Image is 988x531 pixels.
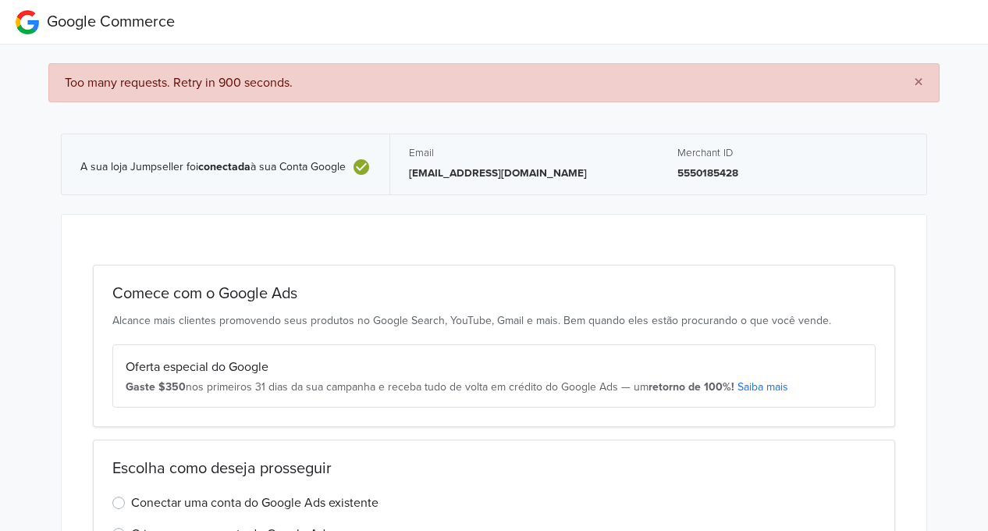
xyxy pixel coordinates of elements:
strong: retorno de 100%! [649,380,734,394]
span: Google Commerce [47,12,175,31]
p: [EMAIL_ADDRESS][DOMAIN_NAME] [409,166,640,181]
b: conectada [198,160,251,173]
div: nos primeiros 31 dias da sua campanha e receba tudo de volta em crédito do Google Ads — um [126,380,862,395]
span: × [914,71,923,94]
h5: Email [409,147,640,159]
span: Too many requests. Retry in 900 seconds. [65,75,293,91]
div: Oferta especial do Google [126,358,862,376]
h2: Escolha como deseja prosseguir [112,459,876,478]
a: Saiba mais [737,380,788,394]
strong: Gaste [126,380,155,394]
h5: Merchant ID [677,147,908,159]
p: Alcance mais clientes promovendo seus produtos no Google Search, YouTube, Gmail e mais. Bem quand... [112,312,876,329]
strong: $350 [158,380,186,394]
p: 5550185428 [677,166,908,181]
button: Close [898,64,939,102]
h2: Comece com o Google Ads [112,284,876,303]
span: A sua loja Jumpseller foi à sua Conta Google [80,161,346,174]
label: Conectar uma conta do Google Ads existente [131,494,378,512]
